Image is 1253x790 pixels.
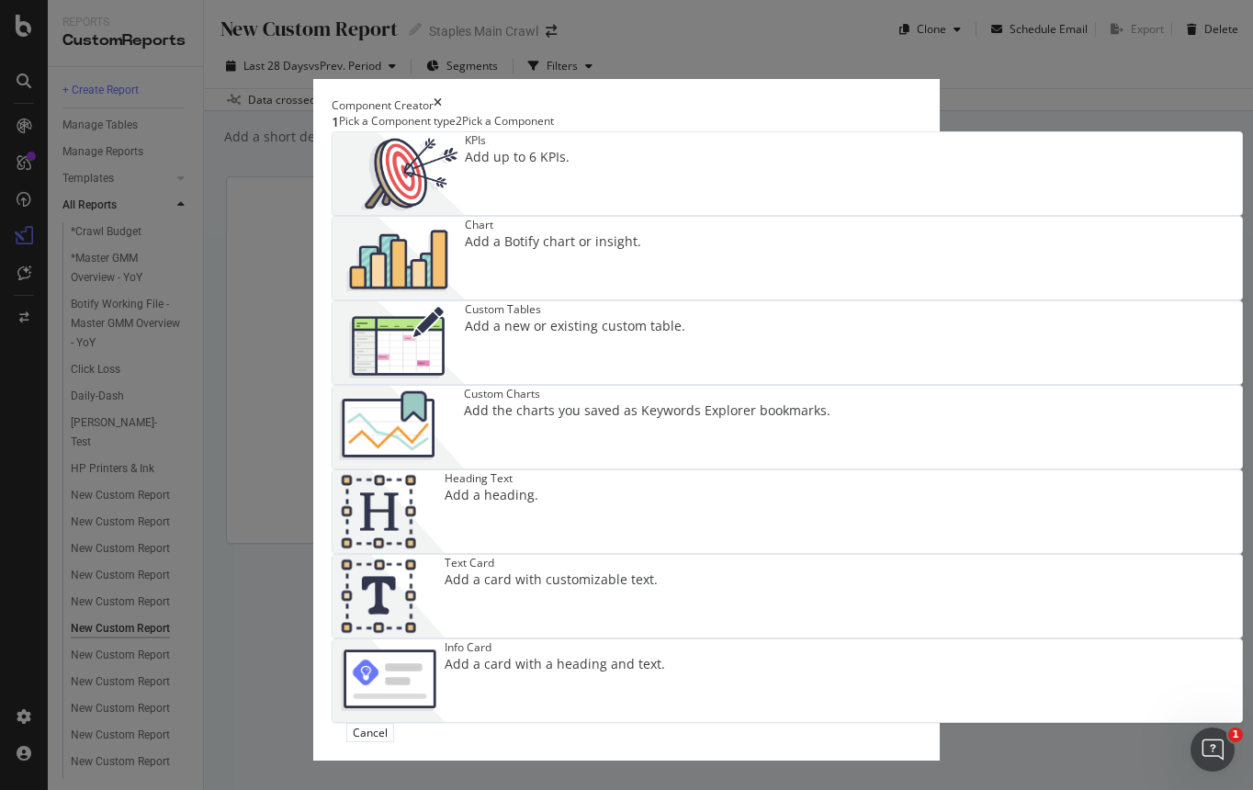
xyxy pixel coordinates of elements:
img: CzM_nd8v.png [333,301,465,384]
div: Add up to 6 KPIs. [465,148,570,166]
div: Pick a Component type [339,113,456,131]
div: Add a heading. [445,486,538,504]
div: 1 [332,113,339,131]
div: Custom Charts [464,386,830,401]
button: Cancel [346,723,394,742]
div: KPIs [465,132,570,148]
div: Custom Tables [465,301,685,317]
div: Info Card [445,639,665,655]
img: 9fcGIRyhgxRLRpur6FCk681sBQ4rDmX99LnU5EkywwAAAAAElFTkSuQmCC [333,639,445,722]
div: Text Card [445,555,658,570]
div: Add a new or existing custom table. [465,317,685,335]
div: modal [313,79,940,761]
div: times [434,97,442,113]
div: Pick a Component [462,113,554,131]
img: CIPqJSrR.png [333,555,445,638]
div: Chart [465,217,641,232]
span: 1 [1228,728,1243,742]
div: Heading Text [445,470,538,486]
img: Chdk0Fza.png [333,386,464,468]
div: 2 [456,113,462,129]
iframe: Intercom live chat [1191,728,1235,772]
img: CtJ9-kHf.png [333,470,445,553]
div: Component Creator [332,97,434,113]
img: __UUOcd1.png [333,132,465,215]
div: Add a card with customizable text. [445,570,658,589]
div: Add a card with a heading and text. [445,655,665,673]
img: BHjNRGjj.png [333,217,465,299]
div: Cancel [353,725,388,740]
div: Add a Botify chart or insight. [465,232,641,251]
div: Add the charts you saved as Keywords Explorer bookmarks. [464,401,830,420]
